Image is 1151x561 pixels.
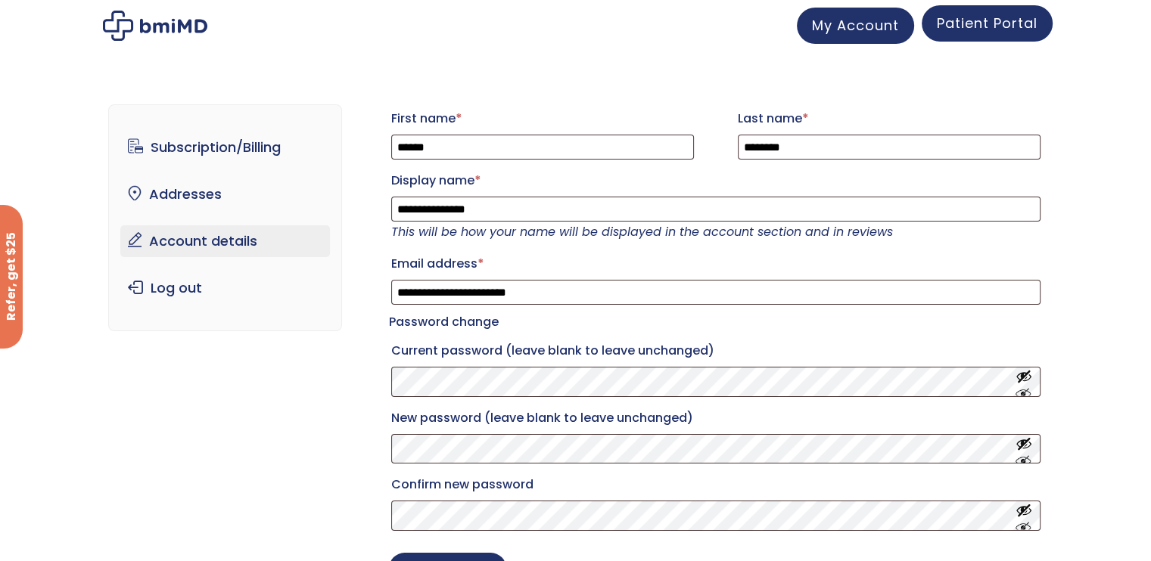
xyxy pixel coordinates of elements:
[120,225,330,257] a: Account details
[391,473,1041,497] label: Confirm new password
[120,178,330,210] a: Addresses
[389,311,499,333] legend: Password change
[391,339,1041,363] label: Current password (leave blank to leave unchanged)
[1016,367,1032,395] button: Show password
[797,8,914,44] a: My Account
[120,132,330,163] a: Subscription/Billing
[738,107,1041,131] label: Last name
[103,11,207,41] img: My account
[391,406,1041,430] label: New password (leave blank to leave unchanged)
[108,104,342,331] nav: Account pages
[937,14,1037,33] span: Patient Portal
[922,5,1053,42] a: Patient Portal
[120,272,330,304] a: Log out
[391,169,1041,193] label: Display name
[812,16,899,35] span: My Account
[391,223,893,240] em: This will be how your name will be displayed in the account section and in reviews
[391,252,1041,276] label: Email address
[1016,435,1032,463] button: Show password
[1016,502,1032,530] button: Show password
[391,107,694,131] label: First name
